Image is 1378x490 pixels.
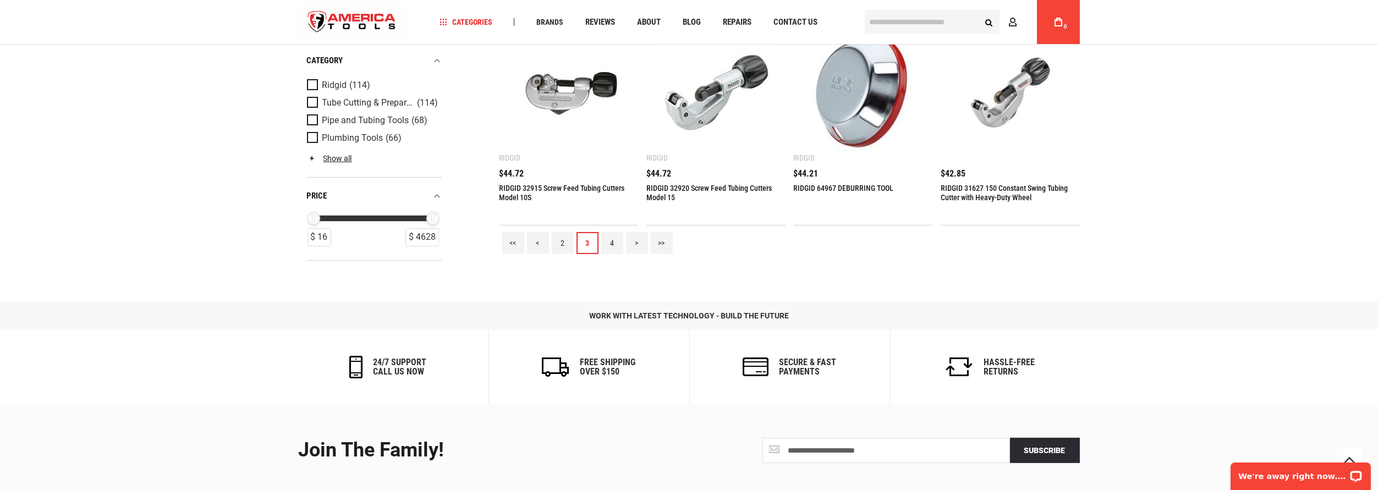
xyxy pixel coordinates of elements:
span: $44.72 [646,169,671,178]
a: 3 [577,232,599,254]
span: $44.21 [794,169,819,178]
div: Ridgid [499,153,521,162]
img: RIDGID 32920 Screw Feed Tubing Cutters Model 15 [657,34,775,151]
h6: 24/7 support call us now [374,357,427,377]
div: $ 16 [308,228,331,246]
span: Plumbing Tools [322,133,383,143]
a: Pipe and Tubing Tools (68) [307,114,439,126]
a: >> [651,232,673,254]
button: Subscribe [1010,438,1080,463]
span: Brands [536,18,563,26]
h6: secure & fast payments [779,357,837,377]
img: America Tools [299,2,405,43]
span: Tube Cutting & Preparation [322,98,415,108]
div: Ridgid [646,153,668,162]
a: << [502,232,524,254]
a: Brands [531,15,568,30]
span: (68) [412,115,428,125]
a: < [527,232,549,254]
span: Subscribe [1024,446,1066,455]
span: $44.72 [499,169,524,178]
span: Pipe and Tubing Tools [322,115,409,125]
div: Join the Family! [299,439,681,461]
span: Contact Us [773,18,817,26]
img: RIDGID 64967 DEBURRING TOOL [805,34,922,151]
span: (114) [350,80,371,90]
button: Search [979,12,1000,32]
iframe: LiveChat chat widget [1223,455,1378,490]
span: (114) [418,98,438,107]
a: RIDGID 64967 DEBURRING TOOL [794,184,894,192]
a: RIDGID 31627 150 Constant Swing Tubing Cutter with Heavy-Duty Wheel [941,184,1068,202]
h6: Free Shipping Over $150 [580,357,635,377]
span: Blog [683,18,701,26]
a: Blog [678,15,706,30]
span: 0 [1064,24,1067,30]
img: RIDGID 31627 150 Constant Swing Tubing Cutter with Heavy-Duty Wheel [952,34,1069,151]
a: Categories [435,15,497,30]
a: 2 [552,232,574,254]
a: RIDGID 32915 Screw Feed Tubing Cutters Model 10S [499,184,625,202]
img: RIDGID 32915 Screw Feed Tubing Cutters Model 10S [510,34,628,151]
span: About [637,18,661,26]
h6: Hassle-Free Returns [984,357,1035,377]
div: Product Filters [307,42,442,261]
a: About [632,15,666,30]
div: Ridgid [794,153,815,162]
a: Ridgid (114) [307,79,439,91]
a: Plumbing Tools (66) [307,132,439,144]
div: $ 4628 [405,228,439,246]
span: $42.85 [941,169,965,178]
div: category [307,53,442,68]
a: RIDGID 32920 Screw Feed Tubing Cutters Model 15 [646,184,772,202]
a: > [626,232,648,254]
a: Reviews [580,15,620,30]
a: Contact Us [768,15,822,30]
a: Tube Cutting & Preparation (114) [307,97,439,109]
a: Repairs [718,15,756,30]
a: store logo [299,2,405,43]
span: Reviews [585,18,615,26]
div: price [307,189,442,203]
a: 4 [601,232,623,254]
span: Categories [440,18,492,26]
span: Repairs [723,18,751,26]
span: Ridgid [322,80,347,90]
a: Show all [307,154,352,163]
span: (66) [386,133,402,142]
